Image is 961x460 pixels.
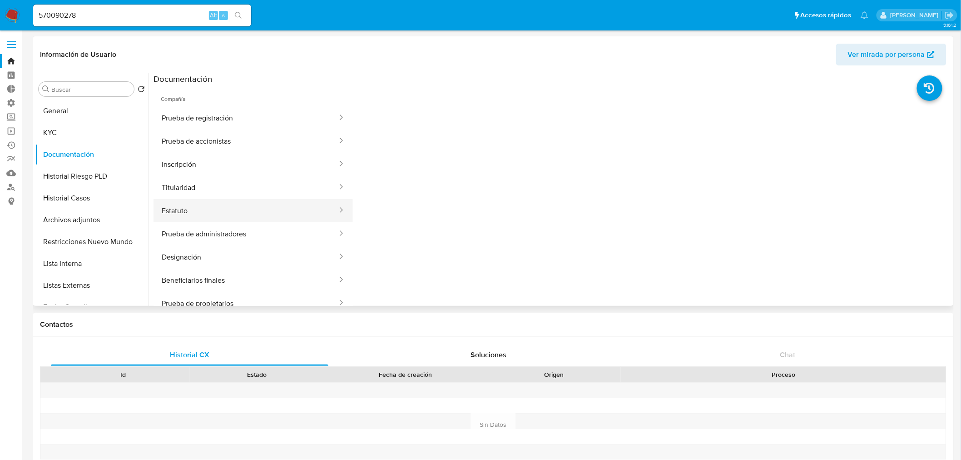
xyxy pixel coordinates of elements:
[33,10,251,21] input: Buscar usuario o caso...
[861,11,868,19] a: Notificaciones
[42,85,50,93] button: Buscar
[494,370,614,379] div: Origen
[848,44,925,65] span: Ver mirada por persona
[801,10,852,20] span: Accesos rápidos
[627,370,940,379] div: Proceso
[35,253,149,275] button: Lista Interna
[210,11,217,20] span: Alt
[35,275,149,296] button: Listas Externas
[836,44,946,65] button: Ver mirada por persona
[63,370,183,379] div: Id
[330,370,481,379] div: Fecha de creación
[51,85,130,94] input: Buscar
[138,85,145,95] button: Volver al orden por defecto
[890,11,941,20] p: ignacio.bagnardi@mercadolibre.com
[35,165,149,187] button: Historial Riesgo PLD
[35,100,149,122] button: General
[40,50,116,59] h1: Información de Usuario
[35,144,149,165] button: Documentación
[35,187,149,209] button: Historial Casos
[170,350,209,360] span: Historial CX
[196,370,317,379] div: Estado
[471,350,507,360] span: Soluciones
[35,231,149,253] button: Restricciones Nuevo Mundo
[780,350,796,360] span: Chat
[35,209,149,231] button: Archivos adjuntos
[40,320,946,329] h1: Contactos
[222,11,225,20] span: s
[229,9,248,22] button: search-icon
[35,122,149,144] button: KYC
[35,296,149,318] button: Fecha Compliant
[945,10,954,20] a: Salir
